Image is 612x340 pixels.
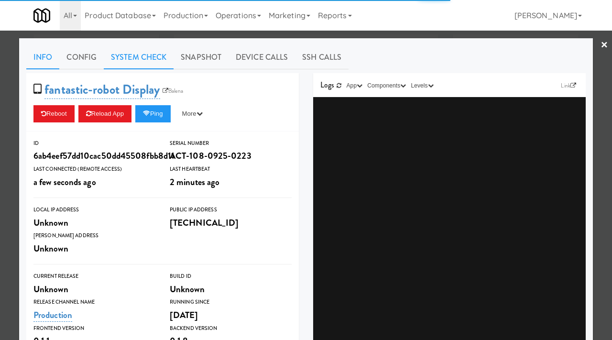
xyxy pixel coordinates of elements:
[558,81,579,90] a: Link
[170,165,292,174] div: Last Heartbeat
[320,79,334,90] span: Logs
[170,297,292,307] div: Running Since
[33,308,72,322] a: Production
[601,31,608,60] a: ×
[170,175,219,188] span: 2 minutes ago
[174,45,229,69] a: Snapshot
[344,81,365,90] button: App
[33,139,155,148] div: ID
[170,215,292,231] div: [TECHNICAL_ID]
[135,105,171,122] button: Ping
[170,308,198,321] span: [DATE]
[170,205,292,215] div: Public IP Address
[33,205,155,215] div: Local IP Address
[33,231,155,241] div: [PERSON_NAME] Address
[33,215,155,231] div: Unknown
[33,324,155,333] div: Frontend Version
[104,45,174,69] a: System Check
[33,175,96,188] span: a few seconds ago
[170,272,292,281] div: Build Id
[295,45,349,69] a: SSH Calls
[33,272,155,281] div: Current Release
[78,105,131,122] button: Reload App
[160,86,186,96] a: Balena
[229,45,295,69] a: Device Calls
[33,297,155,307] div: Release Channel Name
[33,7,50,24] img: Micromart
[33,105,75,122] button: Reboot
[365,81,408,90] button: Components
[44,80,160,99] a: fantastic-robot Display
[33,281,155,297] div: Unknown
[33,165,155,174] div: Last Connected (Remote Access)
[26,45,59,69] a: Info
[170,148,292,164] div: ACT-108-0925-0223
[175,105,210,122] button: More
[408,81,436,90] button: Levels
[59,45,104,69] a: Config
[170,139,292,148] div: Serial Number
[170,324,292,333] div: Backend Version
[33,241,155,257] div: Unknown
[33,148,155,164] div: 6ab4eef57dd10cac50dd45508fbb8d11
[170,281,292,297] div: Unknown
